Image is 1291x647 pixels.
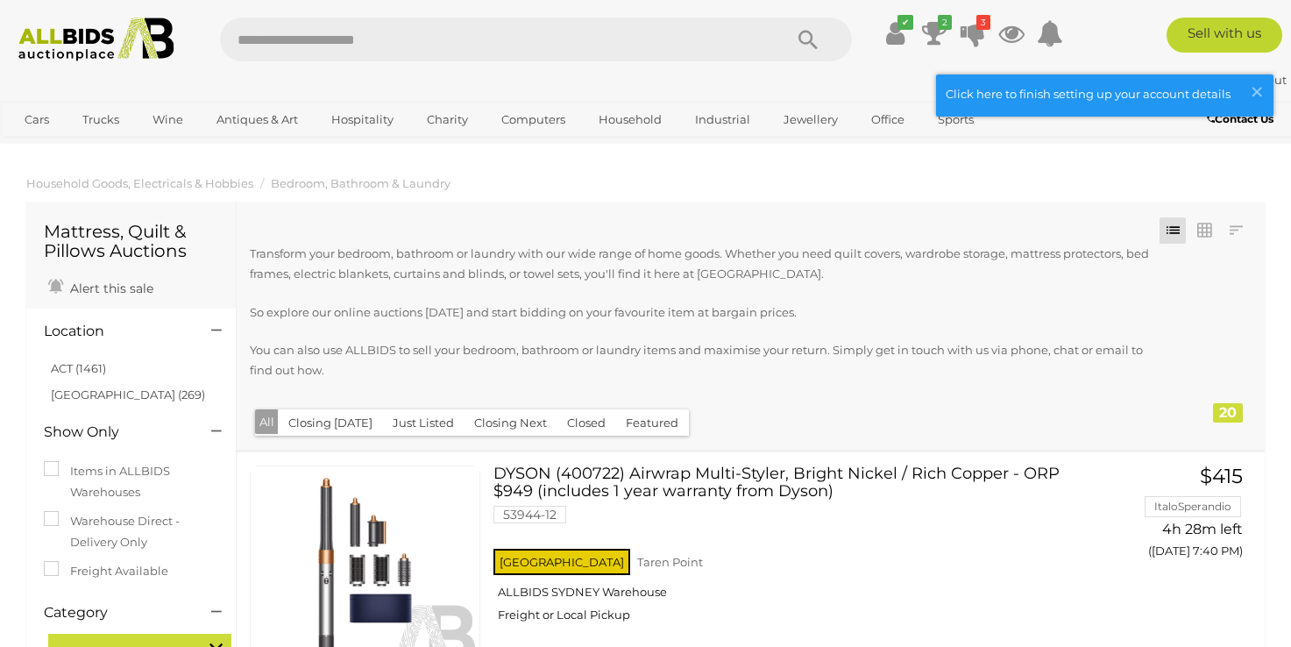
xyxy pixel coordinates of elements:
[26,176,253,190] a: Household Goods, Electricals & Hobbies
[464,409,557,437] button: Closing Next
[250,302,1155,323] p: So explore our online auctions [DATE] and start bidding on your favourite item at bargain prices.
[250,340,1155,381] p: You can also use ALLBIDS to sell your bedroom, bathroom or laundry items and maximise your return...
[44,605,185,621] h4: Category
[1155,73,1230,87] a: Hankhead
[860,105,916,134] a: Office
[44,424,185,440] h4: Show Only
[44,222,218,260] h1: Mattress, Quilt & Pillows Auctions
[921,18,947,49] a: 2
[250,244,1155,285] p: Transform your bedroom, bathroom or laundry with our wide range of home goods. Whether you need q...
[13,134,160,163] a: [GEOGRAPHIC_DATA]
[1200,464,1243,488] span: $415
[1155,73,1227,87] strong: Hankhead
[557,409,616,437] button: Closed
[44,511,218,552] label: Warehouse Direct - Delivery Only
[926,105,985,134] a: Sports
[51,361,106,375] a: ACT (1461)
[976,15,990,30] i: 3
[490,105,577,134] a: Computers
[278,409,383,437] button: Closing [DATE]
[883,18,909,49] a: ✔
[255,409,279,435] button: All
[415,105,479,134] a: Charity
[1249,75,1265,109] span: ×
[1167,18,1282,53] a: Sell with us
[66,281,153,296] span: Alert this sale
[772,105,849,134] a: Jewellery
[1230,73,1233,87] span: |
[205,105,309,134] a: Antiques & Art
[587,105,673,134] a: Household
[1213,403,1243,423] div: 20
[897,15,913,30] i: ✔
[13,105,60,134] a: Cars
[764,18,852,61] button: Search
[44,461,218,502] label: Items in ALLBIDS Warehouses
[141,105,195,134] a: Wine
[44,323,185,339] h4: Location
[615,409,689,437] button: Featured
[44,561,168,581] label: Freight Available
[382,409,465,437] button: Just Listed
[1207,110,1278,129] a: Contact Us
[320,105,405,134] a: Hospitality
[51,387,205,402] a: [GEOGRAPHIC_DATA] (269)
[71,105,131,134] a: Trucks
[938,15,952,30] i: 2
[1207,112,1273,125] b: Contact Us
[1107,466,1248,568] a: $415 ItaloSperandio 4h 28m left ([DATE] 7:40 PM)
[507,466,1080,636] a: DYSON (400722) Airwrap Multi-Styler, Bright Nickel / Rich Copper - ORP $949 (includes 1 year warr...
[1236,73,1287,87] a: Sign Out
[960,18,986,49] a: 3
[44,274,158,300] a: Alert this sale
[271,176,450,190] a: Bedroom, Bathroom & Laundry
[10,18,183,61] img: Allbids.com.au
[684,105,762,134] a: Industrial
